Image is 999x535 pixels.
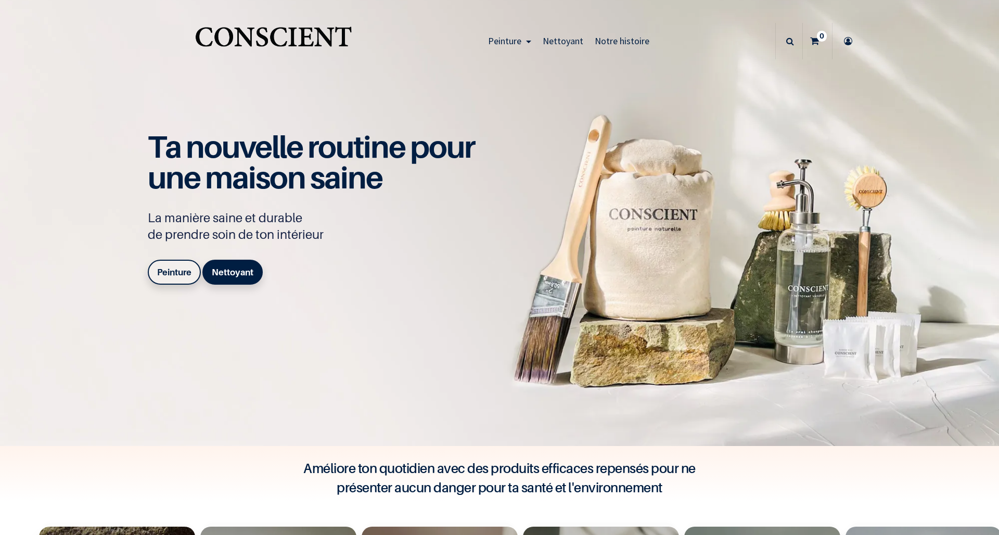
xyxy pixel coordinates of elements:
[543,35,583,47] span: Nettoyant
[595,35,649,47] span: Notre histoire
[212,267,253,277] b: Nettoyant
[817,31,827,41] sup: 0
[193,21,354,62] img: Conscient
[803,23,832,59] a: 0
[148,210,486,243] p: La manière saine et durable de prendre soin de ton intérieur
[291,458,708,498] h4: Améliore ton quotidien avec des produits efficaces repensés pour ne présenter aucun danger pour t...
[482,23,537,59] a: Peinture
[148,128,475,196] span: Ta nouvelle routine pour une maison saine
[193,21,354,62] a: Logo of Conscient
[488,35,521,47] span: Peinture
[202,260,263,285] a: Nettoyant
[148,260,201,285] a: Peinture
[157,267,191,277] b: Peinture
